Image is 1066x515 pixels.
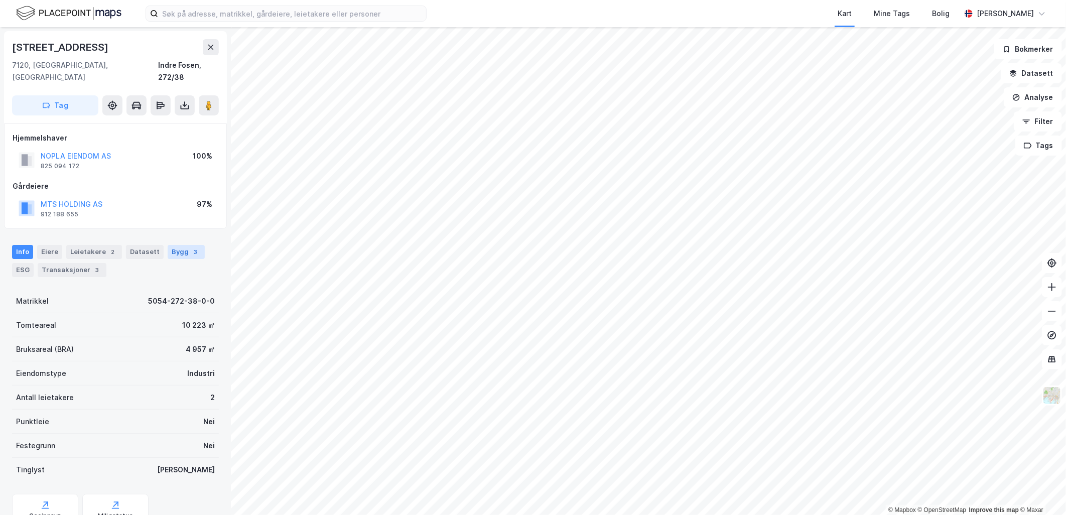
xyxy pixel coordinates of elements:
a: Improve this map [969,506,1019,513]
div: Nei [203,416,215,428]
button: Bokmerker [994,39,1062,59]
div: 10 223 ㎡ [182,319,215,331]
div: Bolig [932,8,950,20]
div: 7120, [GEOGRAPHIC_DATA], [GEOGRAPHIC_DATA] [12,59,158,83]
img: Z [1042,386,1061,405]
div: 825 094 172 [41,162,79,170]
button: Tags [1015,136,1062,156]
div: Eiendomstype [16,367,66,379]
div: Industri [187,367,215,379]
div: Leietakere [66,245,122,259]
div: [PERSON_NAME] [977,8,1034,20]
button: Datasett [1001,63,1062,83]
a: OpenStreetMap [918,506,967,513]
div: Datasett [126,245,164,259]
div: Matrikkel [16,295,49,307]
div: Transaksjoner [38,263,106,277]
div: [PERSON_NAME] [157,464,215,476]
div: 97% [197,198,212,210]
iframe: Chat Widget [1016,467,1066,515]
div: 2 [108,247,118,257]
div: ESG [12,263,34,277]
div: Bruksareal (BRA) [16,343,74,355]
div: Hjemmelshaver [13,132,218,144]
div: Tomteareal [16,319,56,331]
img: logo.f888ab2527a4732fd821a326f86c7f29.svg [16,5,121,22]
button: Filter [1014,111,1062,132]
div: Indre Fosen, 272/38 [158,59,219,83]
div: Gårdeiere [13,180,218,192]
div: 5054-272-38-0-0 [148,295,215,307]
div: Mine Tags [874,8,910,20]
div: 100% [193,150,212,162]
div: 3 [191,247,201,257]
div: Punktleie [16,416,49,428]
button: Analyse [1004,87,1062,107]
div: Info [12,245,33,259]
div: 4 957 ㎡ [186,343,215,355]
div: Tinglyst [16,464,45,476]
a: Mapbox [888,506,916,513]
div: Festegrunn [16,440,55,452]
div: 3 [92,265,102,275]
div: 2 [210,392,215,404]
input: Søk på adresse, matrikkel, gårdeiere, leietakere eller personer [158,6,426,21]
div: 912 188 655 [41,210,78,218]
button: Tag [12,95,98,115]
div: Bygg [168,245,205,259]
div: Antall leietakere [16,392,74,404]
div: Eiere [37,245,62,259]
div: Kart [838,8,852,20]
div: [STREET_ADDRESS] [12,39,110,55]
div: Nei [203,440,215,452]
